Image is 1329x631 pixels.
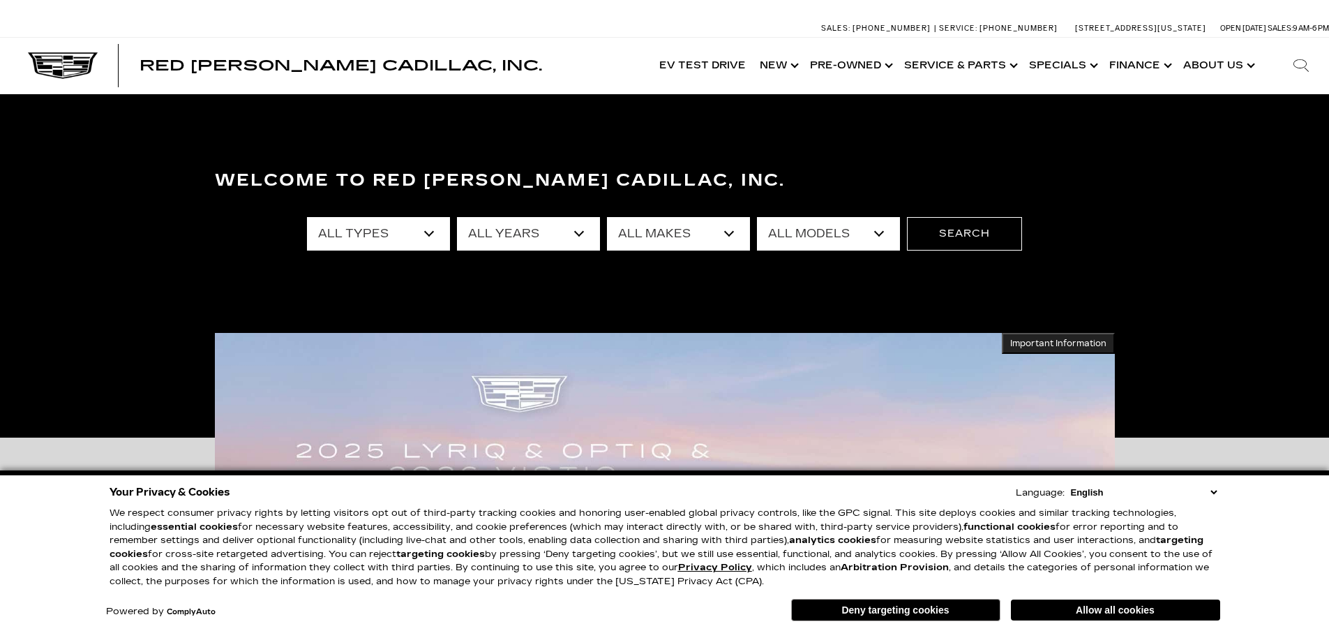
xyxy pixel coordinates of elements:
[1176,38,1259,94] a: About Us
[307,217,450,251] select: Filter by type
[821,24,934,32] a: Sales: [PHONE_NUMBER]
[106,607,216,616] div: Powered by
[979,24,1058,33] span: [PHONE_NUMBER]
[753,38,803,94] a: New
[934,24,1061,32] a: Service: [PHONE_NUMBER]
[1002,333,1115,354] button: Important Information
[1102,38,1176,94] a: Finance
[1010,338,1106,349] span: Important Information
[1075,24,1206,33] a: [STREET_ADDRESS][US_STATE]
[1022,38,1102,94] a: Specials
[1011,600,1220,621] button: Allow all cookies
[151,521,238,533] strong: essential cookies
[841,562,949,573] strong: Arbitration Provision
[1016,489,1065,498] div: Language:
[757,217,900,251] select: Filter by model
[821,24,850,33] span: Sales:
[457,217,600,251] select: Filter by year
[791,599,1000,621] button: Deny targeting cookies
[652,38,753,94] a: EV Test Drive
[167,608,216,616] a: ComplyAuto
[110,507,1220,588] p: We respect consumer privacy rights by letting visitors opt out of third-party tracking cookies an...
[1293,24,1329,33] span: 9 AM-6 PM
[215,167,1115,195] h3: Welcome to Red [PERSON_NAME] Cadillac, Inc.
[110,482,230,502] span: Your Privacy & Cookies
[897,38,1022,94] a: Service & Parts
[396,549,485,560] strong: targeting cookies
[963,521,1056,533] strong: functional cookies
[140,57,542,74] span: Red [PERSON_NAME] Cadillac, Inc.
[789,535,876,546] strong: analytics cookies
[1220,24,1266,33] span: Open [DATE]
[140,59,542,73] a: Red [PERSON_NAME] Cadillac, Inc.
[1268,24,1293,33] span: Sales:
[907,217,1022,251] button: Search
[678,562,752,573] a: Privacy Policy
[110,535,1203,560] strong: targeting cookies
[607,217,750,251] select: Filter by make
[939,24,977,33] span: Service:
[28,52,98,79] img: Cadillac Dark Logo with Cadillac White Text
[803,38,897,94] a: Pre-Owned
[853,24,931,33] span: [PHONE_NUMBER]
[1067,486,1220,499] select: Language Select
